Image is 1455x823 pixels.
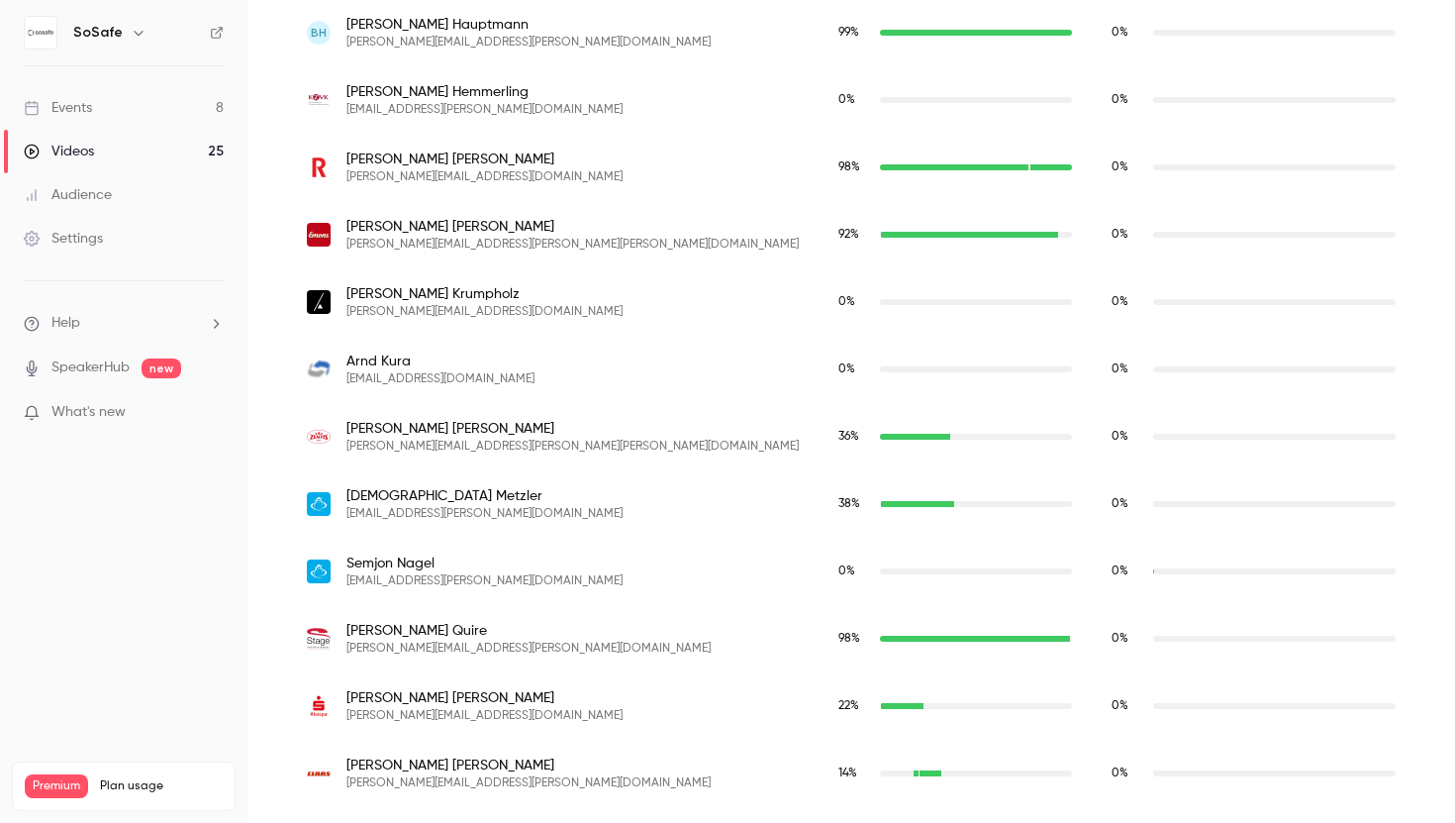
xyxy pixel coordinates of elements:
[838,94,855,106] span: 0 %
[838,296,855,308] span: 0 %
[346,573,623,589] span: [EMAIL_ADDRESS][PERSON_NAME][DOMAIN_NAME]
[287,66,1415,134] div: petra.hemmerling@kzvk.de
[838,498,860,510] span: 38 %
[1112,700,1128,712] span: 0 %
[307,492,331,516] img: niedax.de
[1112,293,1143,311] span: Replay watch time
[346,304,623,320] span: [PERSON_NAME][EMAIL_ADDRESS][DOMAIN_NAME]
[838,229,859,241] span: 92 %
[287,403,1415,470] div: christiane.maenz@zentis.de
[1112,94,1128,106] span: 0 %
[1112,431,1128,443] span: 0 %
[346,102,623,118] span: [EMAIL_ADDRESS][PERSON_NAME][DOMAIN_NAME]
[25,17,56,49] img: SoSafe
[838,158,870,176] span: Live watch time
[51,313,80,334] span: Help
[838,293,870,311] span: Live watch time
[24,229,103,249] div: Settings
[838,24,870,42] span: Live watch time
[287,672,1415,740] div: holger.schneider@kasseler-sparkasse.de
[838,363,855,375] span: 0 %
[838,161,860,173] span: 98 %
[346,82,623,102] span: [PERSON_NAME] Hemmerling
[346,756,711,775] span: [PERSON_NAME] [PERSON_NAME]
[51,358,130,378] a: SpeakerHub
[346,352,534,371] span: Arnd Kura
[838,428,870,446] span: Live watch time
[307,88,331,112] img: kzvk.de
[24,98,92,118] div: Events
[1112,296,1128,308] span: 0 %
[838,765,870,782] span: Live watch time
[1112,765,1143,782] span: Replay watch time
[287,268,1415,336] div: a.krumpholz@audi-is.de
[346,150,623,169] span: [PERSON_NAME] [PERSON_NAME]
[307,290,331,314] img: audi-is.de
[1112,360,1143,378] span: Replay watch time
[838,27,859,39] span: 99 %
[1112,566,1128,577] span: 0 %
[838,360,870,378] span: Live watch time
[1112,158,1143,176] span: Replay watch time
[346,284,623,304] span: [PERSON_NAME] Krumpholz
[1112,363,1128,375] span: 0 %
[346,169,623,185] span: [PERSON_NAME][EMAIL_ADDRESS][DOMAIN_NAME]
[838,697,870,715] span: Live watch time
[1112,697,1143,715] span: Replay watch time
[346,35,711,51] span: [PERSON_NAME][EMAIL_ADDRESS][PERSON_NAME][DOMAIN_NAME]
[307,425,331,449] img: zentis.de
[1112,161,1128,173] span: 0 %
[838,633,860,645] span: 98 %
[24,313,224,334] li: help-dropdown-opener
[346,621,711,641] span: [PERSON_NAME] Quire
[838,768,857,779] span: 14 %
[346,217,799,237] span: [PERSON_NAME] [PERSON_NAME]
[346,371,534,387] span: [EMAIL_ADDRESS][DOMAIN_NAME]
[1112,91,1143,109] span: Replay watch time
[346,506,623,522] span: [EMAIL_ADDRESS][PERSON_NAME][DOMAIN_NAME]
[51,402,126,423] span: What's new
[287,134,1415,201] div: melanie.klaussner@raiffeisen.ch
[73,23,123,43] h6: SoSafe
[838,91,870,109] span: Live watch time
[1112,563,1143,580] span: Replay watch time
[838,566,855,577] span: 0 %
[838,630,870,648] span: Live watch time
[25,774,88,798] span: Premium
[1112,428,1143,446] span: Replay watch time
[287,605,1415,672] div: luke.quire@stage-entertainment.com
[346,419,799,439] span: [PERSON_NAME] [PERSON_NAME]
[1112,27,1128,39] span: 0 %
[838,431,859,443] span: 36 %
[1112,630,1143,648] span: Replay watch time
[287,201,1415,268] div: rene.koch@emons.de
[287,538,1415,605] div: semjon.nagel@niedax.de
[24,185,112,205] div: Audience
[1112,24,1143,42] span: Replay watch time
[142,359,181,378] span: new
[838,700,859,712] span: 22 %
[311,24,327,42] span: BH
[100,778,223,794] span: Plan usage
[346,554,623,573] span: Semjon Nagel
[1112,495,1143,513] span: Replay watch time
[346,486,623,506] span: [DEMOGRAPHIC_DATA] Metzler
[287,740,1415,807] div: kjell.witte@claas.com
[346,641,711,657] span: [PERSON_NAME][EMAIL_ADDRESS][PERSON_NAME][DOMAIN_NAME]
[1112,498,1128,510] span: 0 %
[307,358,331,381] img: ihre-pvs.de
[307,627,331,651] img: stage-entertainment.com
[346,708,623,724] span: [PERSON_NAME][EMAIL_ADDRESS][DOMAIN_NAME]
[346,237,799,253] span: [PERSON_NAME][EMAIL_ADDRESS][PERSON_NAME][PERSON_NAME][DOMAIN_NAME]
[307,155,331,179] img: raiffeisen.ch
[346,439,799,455] span: [PERSON_NAME][EMAIL_ADDRESS][PERSON_NAME][PERSON_NAME][DOMAIN_NAME]
[346,15,711,35] span: [PERSON_NAME] Hauptmann
[346,775,711,791] span: [PERSON_NAME][EMAIL_ADDRESS][PERSON_NAME][DOMAIN_NAME]
[1112,633,1128,645] span: 0 %
[287,336,1415,403] div: akura@ihre-pvs.de
[24,142,94,161] div: Videos
[287,470,1415,538] div: christian.metzler@niedax.de
[838,495,870,513] span: Live watch time
[307,694,331,718] img: kasseler-sparkasse.de
[346,688,623,708] span: [PERSON_NAME] [PERSON_NAME]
